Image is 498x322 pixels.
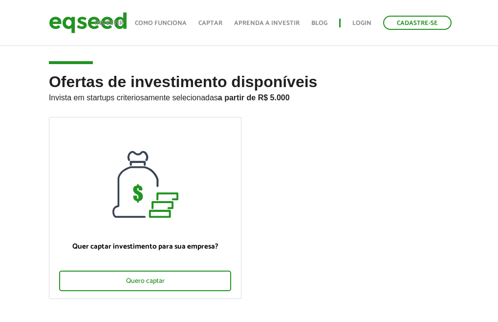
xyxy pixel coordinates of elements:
[95,20,123,26] a: Investir
[383,16,452,30] a: Cadastre-se
[218,93,290,102] strong: a partir de R$ 5.000
[59,242,232,251] p: Quer captar investimento para sua empresa?
[311,20,327,26] a: Blog
[49,73,449,117] h2: Ofertas de investimento disponíveis
[49,10,127,36] img: EqSeed
[59,271,232,291] div: Quero captar
[49,91,449,102] p: Invista em startups criteriosamente selecionadas
[352,20,371,26] a: Login
[49,117,242,299] a: Quer captar investimento para sua empresa? Quero captar
[234,20,300,26] a: Aprenda a investir
[198,20,222,26] a: Captar
[135,20,187,26] a: Como funciona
